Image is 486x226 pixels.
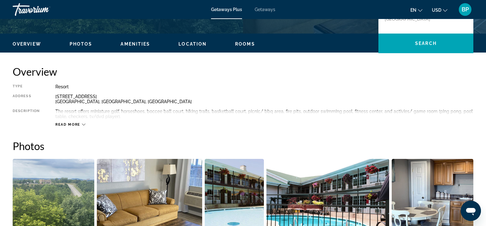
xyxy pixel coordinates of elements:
button: Overview [13,41,41,47]
div: Description [13,109,40,119]
button: Rooms [235,41,255,47]
a: Getaways [255,7,275,12]
button: Photos [70,41,92,47]
span: Read more [55,122,80,127]
span: Location [178,41,207,47]
button: Change currency [432,5,447,15]
h2: Overview [13,65,473,78]
button: Read more [55,122,85,127]
div: Address [13,94,40,104]
button: Location [178,41,207,47]
a: Getaways Plus [211,7,242,12]
span: Photos [70,41,92,47]
iframe: Button to launch messaging window [461,201,481,221]
span: Overview [13,41,41,47]
span: BP [462,6,469,13]
span: Rooms [235,41,255,47]
button: User Menu [457,3,473,16]
a: Travorium [13,1,76,18]
div: [STREET_ADDRESS] [GEOGRAPHIC_DATA], [GEOGRAPHIC_DATA], [GEOGRAPHIC_DATA] [55,94,473,104]
div: Resort [55,84,473,89]
button: Change language [410,5,422,15]
span: Amenities [121,41,150,47]
button: Search [378,34,473,53]
div: Type [13,84,40,89]
span: Search [415,41,437,46]
span: en [410,8,416,13]
div: The resort offers miniature golf, horseshoes, boccee ball court, hiking trails, basketball court,... [55,109,473,119]
h2: Photos [13,140,473,152]
button: Amenities [121,41,150,47]
span: USD [432,8,441,13]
